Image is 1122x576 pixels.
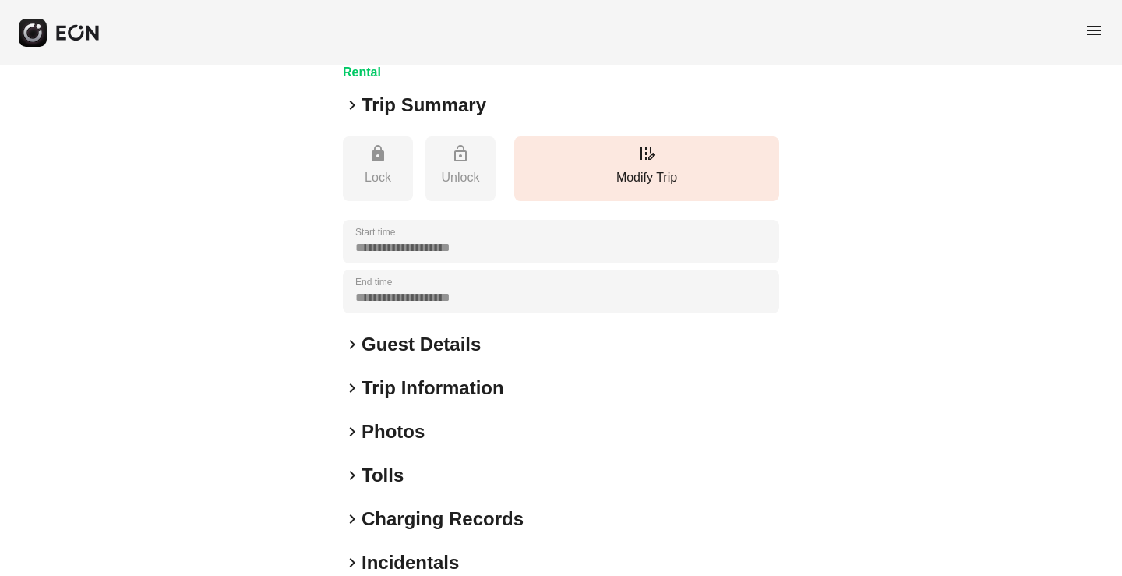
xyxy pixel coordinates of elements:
[522,168,771,187] p: Modify Trip
[362,376,504,401] h2: Trip Information
[343,466,362,485] span: keyboard_arrow_right
[343,63,499,82] h3: Rental
[362,507,524,532] h2: Charging Records
[514,136,779,201] button: Modify Trip
[343,510,362,528] span: keyboard_arrow_right
[362,550,459,575] h2: Incidentals
[362,93,486,118] h2: Trip Summary
[343,335,362,354] span: keyboard_arrow_right
[1085,21,1103,40] span: menu
[362,419,425,444] h2: Photos
[362,463,404,488] h2: Tolls
[362,332,481,357] h2: Guest Details
[343,422,362,441] span: keyboard_arrow_right
[343,379,362,398] span: keyboard_arrow_right
[637,144,656,163] span: edit_road
[343,553,362,572] span: keyboard_arrow_right
[343,96,362,115] span: keyboard_arrow_right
